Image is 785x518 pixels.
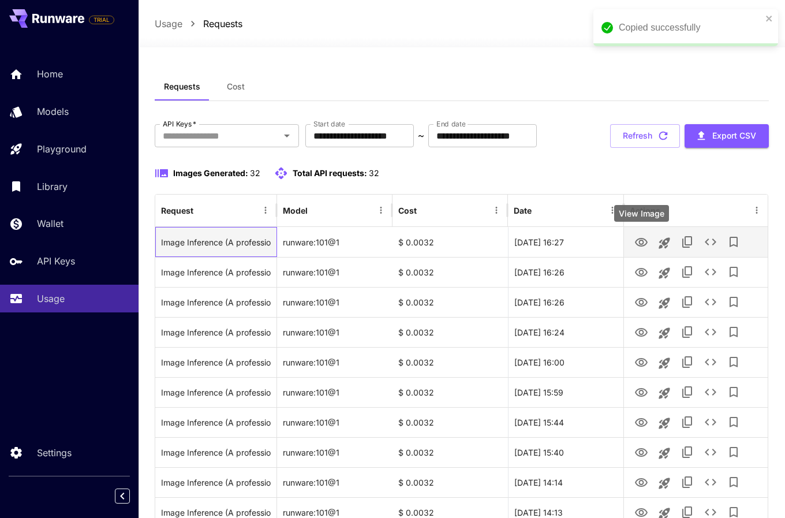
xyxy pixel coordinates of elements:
[630,470,653,494] button: View Image
[37,292,65,305] p: Usage
[37,446,72,460] p: Settings
[279,128,295,144] button: Open
[203,17,242,31] a: Requests
[161,408,271,437] div: Click to copy prompt
[313,119,345,129] label: Start date
[392,377,508,407] div: $ 0.0032
[676,230,699,254] button: Copy TaskUUID
[161,468,271,497] div: Click to copy prompt
[161,318,271,347] div: Click to copy prompt
[277,467,392,497] div: runware:101@1
[37,142,87,156] p: Playground
[124,486,139,506] div: Collapse sidebar
[508,287,623,317] div: 22 Aug, 2025 16:26
[630,350,653,374] button: View Image
[676,260,699,284] button: Copy TaskUUID
[653,382,676,405] button: Launch in playground
[161,206,193,215] div: Request
[37,254,75,268] p: API Keys
[392,347,508,377] div: $ 0.0032
[392,257,508,287] div: $ 0.0032
[163,119,196,129] label: API Keys
[676,321,699,344] button: Copy TaskUUID
[722,230,745,254] button: Add to library
[533,202,549,218] button: Sort
[161,288,271,317] div: Click to copy prompt
[250,168,260,178] span: 32
[699,260,722,284] button: See details
[630,410,653,434] button: View Image
[508,257,623,287] div: 22 Aug, 2025 16:26
[436,119,465,129] label: End date
[277,347,392,377] div: runware:101@1
[508,377,623,407] div: 22 Aug, 2025 15:59
[722,471,745,494] button: Add to library
[653,232,676,255] button: Launch in playground
[722,290,745,314] button: Add to library
[161,378,271,407] div: Click to copy prompt
[392,227,508,257] div: $ 0.0032
[722,351,745,374] button: Add to library
[37,67,63,81] p: Home
[508,437,623,467] div: 22 Aug, 2025 15:40
[604,202,620,218] button: Menu
[630,260,653,284] button: View Image
[227,81,245,92] span: Cost
[257,202,274,218] button: Menu
[37,217,63,230] p: Wallet
[195,202,211,218] button: Sort
[488,202,504,218] button: Menu
[722,441,745,464] button: Add to library
[418,129,424,143] p: ~
[699,321,722,344] button: See details
[676,351,699,374] button: Copy TaskUUID
[89,13,114,27] span: Add your payment card to enable full platform functionality.
[277,437,392,467] div: runware:101@1
[293,168,367,178] span: Total API requests:
[699,441,722,464] button: See details
[676,290,699,314] button: Copy TaskUUID
[630,380,653,404] button: View Image
[630,440,653,464] button: View Image
[369,168,379,178] span: 32
[277,227,392,257] div: runware:101@1
[610,124,680,148] button: Refresh
[508,227,623,257] div: 22 Aug, 2025 16:27
[514,206,532,215] div: Date
[765,14,773,23] button: close
[508,407,623,437] div: 22 Aug, 2025 15:44
[155,17,182,31] a: Usage
[115,489,130,504] button: Collapse sidebar
[614,205,669,222] div: View Image
[277,407,392,437] div: runware:101@1
[619,21,762,35] div: Copied successfully
[508,347,623,377] div: 22 Aug, 2025 16:00
[653,292,676,315] button: Launch in playground
[676,471,699,494] button: Copy TaskUUID
[727,463,785,518] iframe: Chat Widget
[277,377,392,407] div: runware:101@1
[676,441,699,464] button: Copy TaskUUID
[722,260,745,284] button: Add to library
[398,206,417,215] div: Cost
[392,467,508,497] div: $ 0.0032
[699,290,722,314] button: See details
[699,411,722,434] button: See details
[699,471,722,494] button: See details
[161,258,271,287] div: Click to copy prompt
[392,407,508,437] div: $ 0.0032
[373,202,389,218] button: Menu
[37,180,68,193] p: Library
[392,437,508,467] div: $ 0.0032
[653,322,676,345] button: Launch in playground
[155,17,242,31] nav: breadcrumb
[699,230,722,254] button: See details
[676,411,699,434] button: Copy TaskUUID
[699,351,722,374] button: See details
[630,290,653,314] button: View Image
[630,320,653,344] button: View Image
[653,472,676,495] button: Launch in playground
